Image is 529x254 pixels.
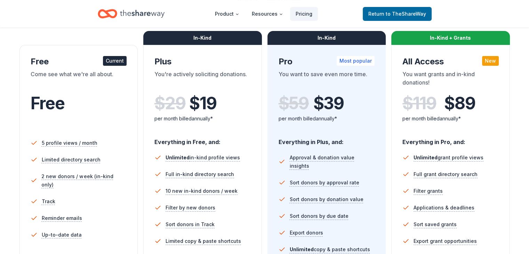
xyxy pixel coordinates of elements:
div: per month billed annually* [279,114,375,123]
span: Limited copy & paste shortcuts [166,237,241,245]
span: Sort saved grants [414,220,457,229]
span: Up-to-date data [42,231,82,239]
div: per month billed annually* [402,114,499,123]
div: New [482,56,499,66]
div: In-Kind [267,31,386,45]
span: Return [368,10,426,18]
span: $ 19 [189,94,216,113]
span: Sort donors in Track [166,220,215,229]
span: Export grant opportunities [414,237,477,245]
span: Sort donors by approval rate [290,178,359,187]
div: You want to save even more time. [279,70,375,89]
span: 2 new donors / week (in-kind only) [41,172,127,189]
span: in-kind profile views [166,154,240,160]
span: Limited directory search [42,156,101,164]
span: Reminder emails [42,214,82,222]
span: Unlimited [290,246,314,252]
span: 5 profile views / month [42,139,97,147]
span: Full grant directory search [414,170,478,178]
div: Everything in Free, and: [154,132,251,146]
div: Plus [154,56,251,67]
button: Product [209,7,245,21]
div: In-Kind [143,31,262,45]
a: Pricing [290,7,318,21]
span: to TheShareWay [386,11,426,17]
div: Everything in Pro, and: [402,132,499,146]
div: Free [31,56,127,67]
nav: Main [209,6,318,22]
div: Most popular [337,56,375,66]
div: Come see what we're all about. [31,70,127,89]
div: Pro [279,56,375,67]
a: Returnto TheShareWay [363,7,432,21]
span: Unlimited [414,154,438,160]
span: Track [42,197,55,206]
span: Applications & deadlines [414,204,474,212]
span: copy & paste shortcuts [290,246,370,252]
button: Resources [246,7,289,21]
div: per month billed annually* [154,114,251,123]
span: Sort donors by donation value [290,195,363,204]
span: 10 new in-kind donors / week [166,187,238,195]
a: Home [98,6,165,22]
span: Filter by new donors [166,204,215,212]
div: You're actively soliciting donations. [154,70,251,89]
span: Approval & donation value insights [289,153,375,170]
div: All Access [402,56,499,67]
span: Full in-kind directory search [166,170,234,178]
span: Free [31,93,65,113]
span: Unlimited [166,154,190,160]
div: In-Kind + Grants [391,31,510,45]
div: Current [103,56,127,66]
span: Sort donors by due date [290,212,348,220]
span: grant profile views [414,154,483,160]
span: $ 39 [313,94,344,113]
span: Filter grants [414,187,443,195]
span: Export donors [290,229,323,237]
div: You want grants and in-kind donations! [402,70,499,89]
div: Everything in Plus, and: [279,132,375,146]
span: $ 89 [444,94,475,113]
